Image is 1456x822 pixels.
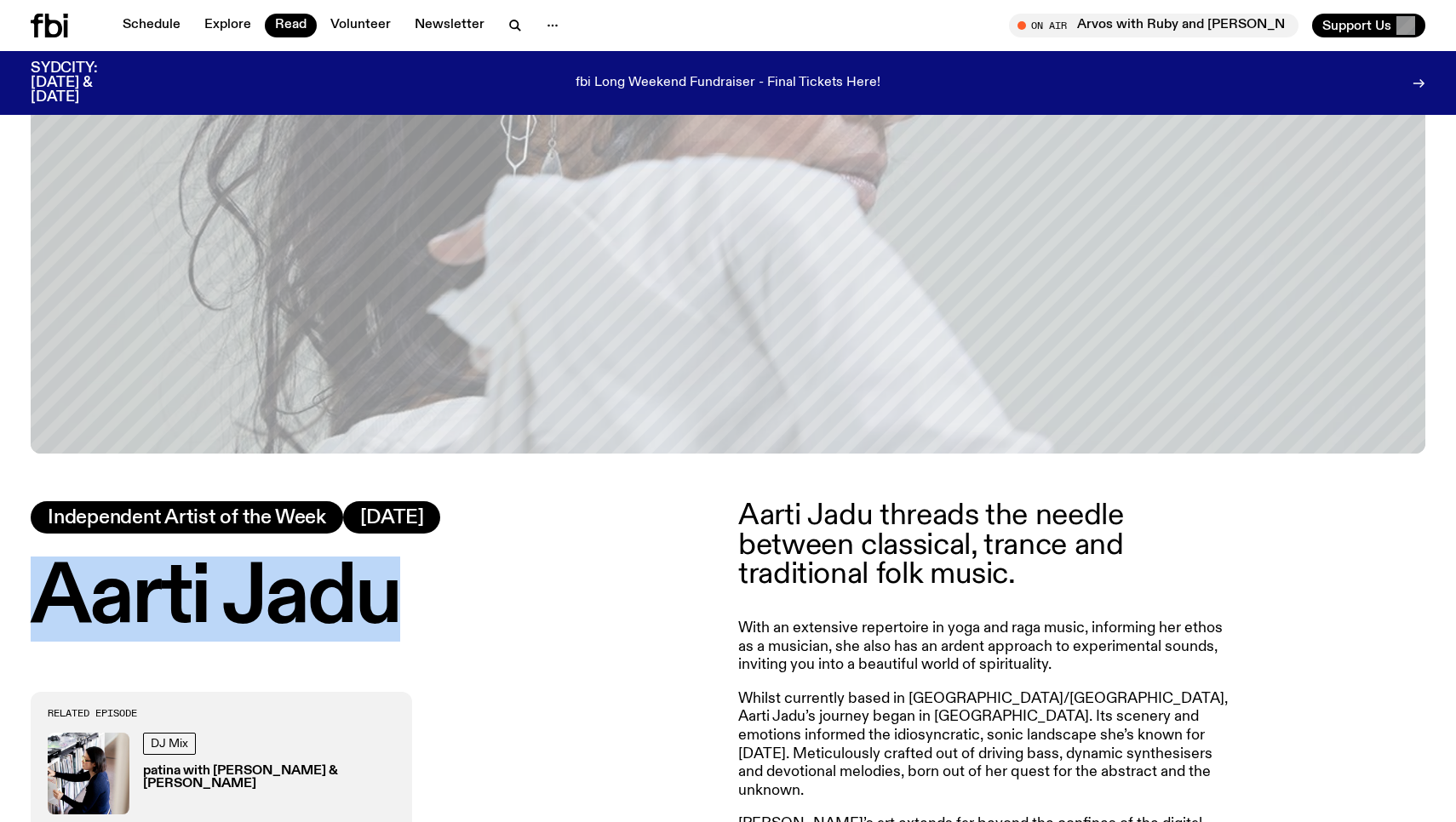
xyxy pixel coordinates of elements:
a: DJ Mixpatina with [PERSON_NAME] & [PERSON_NAME] [48,733,395,814]
p: With an extensive repertoire in yoga and raga music, informing her ethos as a musician, she also ... [738,619,1229,675]
p: Aarti Jadu threads the needle between classical, trance and traditional folk music. [738,501,1229,589]
a: Volunteer [320,14,401,37]
h3: SYDCITY: [DATE] & [DATE] [31,61,140,105]
a: Read [265,14,317,37]
a: Schedule [112,14,191,37]
p: Whilst currently based in [GEOGRAPHIC_DATA]/[GEOGRAPHIC_DATA], Aarti Jadu’s journey began in [GEO... [738,690,1229,801]
h3: patina with [PERSON_NAME] & [PERSON_NAME] [143,765,395,791]
span: Independent Artist of the Week [48,509,326,528]
a: Newsletter [404,14,495,37]
h3: Related Episode [48,709,395,718]
a: Explore [194,14,261,37]
button: On AirArvos with Ruby and [PERSON_NAME] [1009,14,1298,37]
button: Support Us [1312,14,1425,37]
p: fbi Long Weekend Fundraiser - Final Tickets Here! [576,76,880,91]
span: Support Us [1322,18,1391,33]
span: [DATE] [360,509,424,528]
h1: Aarti Jadu [31,561,718,637]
